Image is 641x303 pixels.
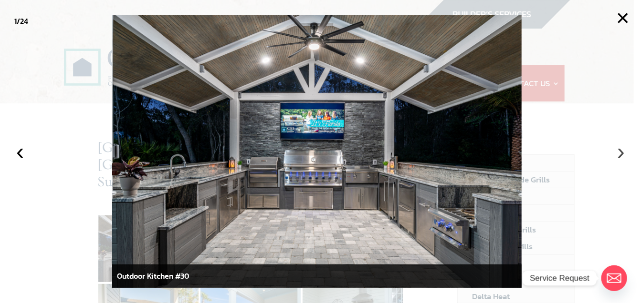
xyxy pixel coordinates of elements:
span: 24 [20,15,28,27]
button: › [610,141,631,162]
div: Outdoor Kitchen #30 [112,264,522,288]
a: Email [601,265,627,291]
img: outdoor-kitchen-slide.jpg [112,15,522,288]
button: × [612,8,633,29]
div: / [14,14,28,28]
button: ‹ [10,141,31,162]
span: 1 [14,15,17,27]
